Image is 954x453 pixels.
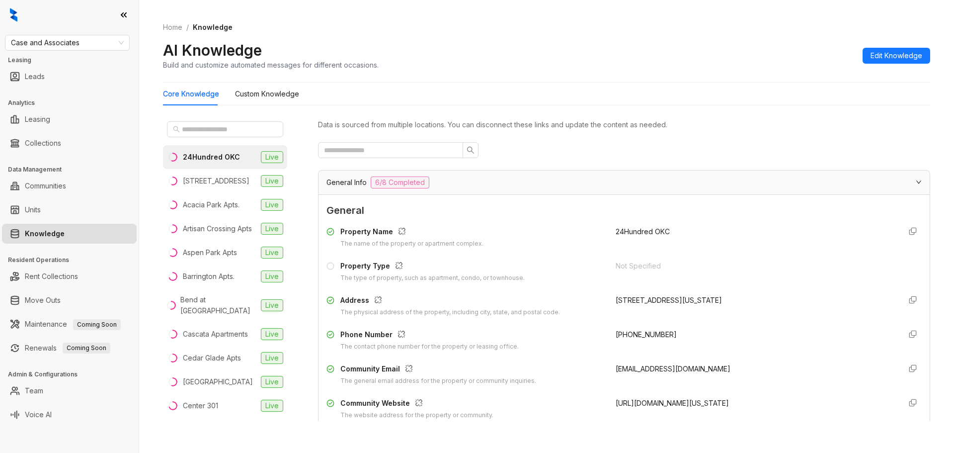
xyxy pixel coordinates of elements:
li: Renewals [2,338,137,358]
span: Coming Soon [73,319,121,330]
span: Edit Knowledge [871,50,922,61]
a: RenewalsComing Soon [25,338,110,358]
a: Knowledge [25,224,65,244]
span: search [467,146,475,154]
div: [STREET_ADDRESS] [183,176,249,186]
span: Coming Soon [63,343,110,354]
div: Core Knowledge [163,89,219,99]
div: The physical address of the property, including city, state, and postal code. [340,308,560,317]
a: Home [161,22,184,33]
span: Live [261,299,283,311]
div: 24Hundred OKC [183,152,240,163]
li: Communities [2,176,137,196]
li: Rent Collections [2,267,137,286]
span: 24Hundred OKC [616,227,670,236]
span: Live [261,175,283,187]
span: Live [261,223,283,235]
li: Leasing [2,109,137,129]
span: Live [261,247,283,259]
h3: Resident Operations [8,256,139,265]
div: The contact phone number for the property or leasing office. [340,342,519,352]
div: Community Email [340,363,536,376]
span: Live [261,400,283,412]
li: Voice AI [2,405,137,425]
span: 6/8 Completed [371,177,429,188]
div: Artisan Crossing Apts [183,223,252,234]
span: Live [261,151,283,163]
div: The general email address for the property or community inquiries. [340,376,536,386]
span: Live [261,328,283,340]
span: [URL][DOMAIN_NAME][US_STATE] [616,399,729,407]
div: Property Type [340,261,525,273]
div: Not Specified [616,261,893,272]
a: Collections [25,133,61,153]
div: Phone Number [340,329,519,342]
div: The type of property, such as apartment, condo, or townhouse. [340,273,525,283]
h3: Data Management [8,165,139,174]
div: Property Name [340,226,483,239]
a: Leads [25,67,45,87]
div: [GEOGRAPHIC_DATA] [183,376,253,387]
div: Data is sourced from multiple locations. You can disconnect these links and update the content as... [318,119,930,130]
span: Live [261,376,283,388]
h3: Leasing [8,56,139,65]
button: Edit Knowledge [863,48,930,64]
span: Live [261,199,283,211]
div: Build and customize automated messages for different occasions. [163,60,379,70]
span: General [326,203,922,218]
a: Team [25,381,43,401]
span: General Info [326,177,367,188]
div: Barrington Apts. [183,271,235,282]
span: Case and Associates [11,35,124,50]
span: [EMAIL_ADDRESS][DOMAIN_NAME] [616,364,730,373]
li: Team [2,381,137,401]
div: The name of the property or apartment complex. [340,239,483,249]
span: Knowledge [193,23,233,31]
div: Custom Knowledge [235,89,299,99]
a: Communities [25,176,66,196]
div: [STREET_ADDRESS][US_STATE] [616,295,893,306]
li: Leads [2,67,137,87]
h3: Admin & Configurations [8,370,139,379]
a: Move Outs [25,290,61,310]
div: General Info6/8 Completed [318,171,930,194]
a: Voice AI [25,405,52,425]
h3: Analytics [8,98,139,107]
div: Acacia Park Apts. [183,199,239,210]
h2: AI Knowledge [163,41,262,60]
li: Units [2,200,137,220]
div: Aspen Park Apts [183,247,237,258]
li: Knowledge [2,224,137,244]
img: logo [10,8,17,22]
div: Community Website [340,398,493,411]
span: [PHONE_NUMBER] [616,330,677,339]
div: Bend at [GEOGRAPHIC_DATA] [180,294,257,316]
span: Live [261,352,283,364]
div: Center 301 [183,400,218,411]
div: Address [340,295,560,308]
li: Maintenance [2,314,137,334]
span: search [173,126,180,133]
li: / [186,22,189,33]
div: The website address for the property or community. [340,411,493,420]
a: Units [25,200,41,220]
span: expanded [916,179,922,185]
li: Collections [2,133,137,153]
div: Cedar Glade Apts [183,353,241,363]
div: Cascata Apartments [183,329,248,340]
span: Live [261,271,283,282]
li: Move Outs [2,290,137,310]
a: Rent Collections [25,267,78,286]
a: Leasing [25,109,50,129]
